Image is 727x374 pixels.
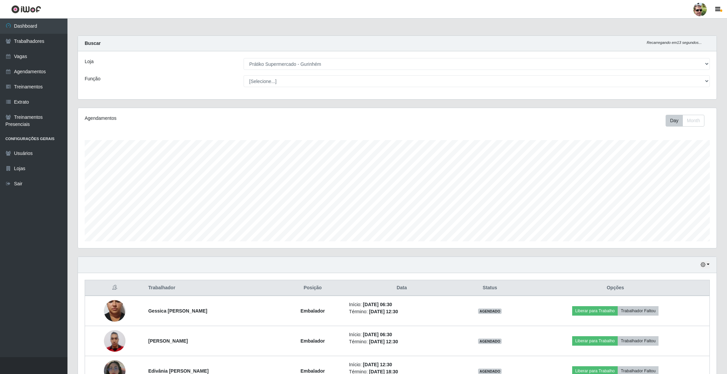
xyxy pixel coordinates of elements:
strong: Buscar [85,41,101,46]
button: Month [682,115,704,127]
strong: Embalador [301,368,325,374]
li: Início: [349,301,454,308]
img: CoreUI Logo [11,5,41,14]
button: Trabalhador Faltou [618,306,659,316]
th: Opções [521,280,709,296]
time: [DATE] 12:30 [363,362,392,367]
li: Término: [349,308,454,315]
strong: Edivânia [PERSON_NAME] [148,368,208,374]
time: [DATE] 06:30 [363,332,392,337]
li: Início: [349,331,454,338]
i: Recarregando em 13 segundos... [647,41,702,45]
li: Início: [349,361,454,368]
div: First group [666,115,704,127]
button: Day [666,115,683,127]
time: [DATE] 12:30 [369,309,398,314]
th: Trabalhador [144,280,280,296]
th: Posição [280,280,345,296]
label: Loja [85,58,93,65]
label: Função [85,75,101,82]
button: Liberar para Trabalho [572,336,618,346]
span: AGENDADO [478,309,502,314]
button: Liberar para Trabalho [572,306,618,316]
span: AGENDADO [478,369,502,374]
div: Toolbar with button groups [666,115,710,127]
strong: Embalador [301,338,325,344]
strong: Gessica [PERSON_NAME] [148,308,207,314]
button: Trabalhador Faltou [618,336,659,346]
span: AGENDADO [478,339,502,344]
div: Agendamentos [85,115,339,122]
strong: [PERSON_NAME] [148,338,188,344]
th: Data [345,280,458,296]
time: [DATE] 12:30 [369,339,398,344]
time: [DATE] 06:30 [363,302,392,307]
img: 1746572657158.jpeg [104,287,125,335]
th: Status [458,280,521,296]
strong: Embalador [301,308,325,314]
li: Término: [349,338,454,345]
img: 1747520366813.jpeg [104,326,125,355]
